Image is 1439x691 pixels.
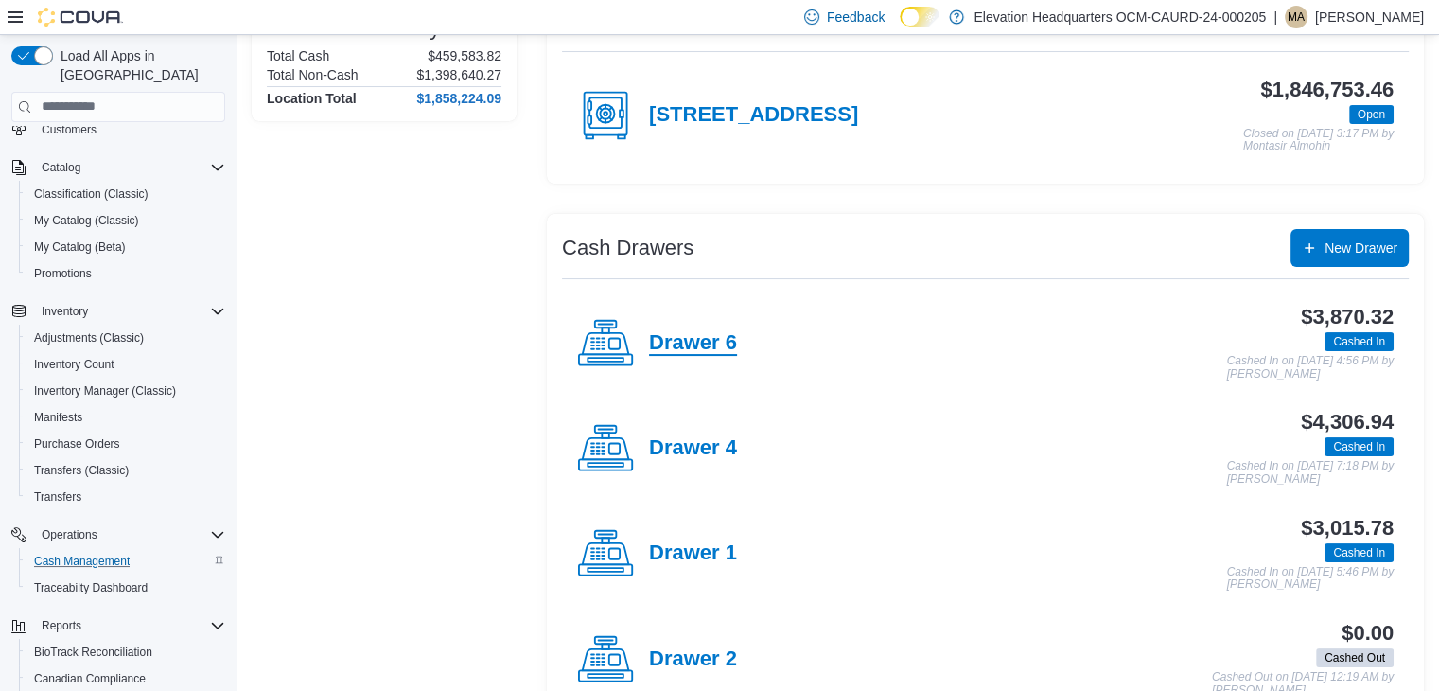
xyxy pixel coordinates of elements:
[26,262,99,285] a: Promotions
[34,186,149,202] span: Classification (Classic)
[34,554,130,569] span: Cash Management
[26,406,225,429] span: Manifests
[34,266,92,281] span: Promotions
[26,576,225,599] span: Traceabilty Dashboard
[34,523,105,546] button: Operations
[1358,106,1385,123] span: Open
[53,46,225,84] span: Load All Apps in [GEOGRAPHIC_DATA]
[26,667,153,690] a: Canadian Compliance
[1301,411,1394,434] h3: $4,306.94
[34,156,225,179] span: Catalog
[19,207,233,234] button: My Catalog (Classic)
[19,431,233,457] button: Purchase Orders
[1273,6,1277,28] p: |
[42,122,97,137] span: Customers
[26,406,90,429] a: Manifests
[1325,437,1394,456] span: Cashed In
[1325,239,1397,257] span: New Drawer
[649,541,737,566] h4: Drawer 1
[42,160,80,175] span: Catalog
[19,548,233,575] button: Cash Management
[34,463,129,478] span: Transfers (Classic)
[26,667,225,690] span: Canadian Compliance
[1333,438,1385,455] span: Cashed In
[1301,517,1394,540] h3: $3,015.78
[26,433,225,455] span: Purchase Orders
[26,209,225,232] span: My Catalog (Classic)
[34,645,152,660] span: BioTrack Reconciliation
[38,8,123,27] img: Cova
[26,486,89,508] a: Transfers
[19,575,233,601] button: Traceabilty Dashboard
[649,647,737,672] h4: Drawer 2
[1290,229,1409,267] button: New Drawer
[1333,333,1385,350] span: Cashed In
[1243,128,1394,153] p: Closed on [DATE] 3:17 PM by Montasir Almohin
[4,522,233,548] button: Operations
[34,410,82,425] span: Manifests
[26,183,156,205] a: Classification (Classic)
[34,523,225,546] span: Operations
[34,117,225,141] span: Customers
[26,550,137,573] a: Cash Management
[34,671,146,686] span: Canadian Compliance
[4,154,233,181] button: Catalog
[26,353,122,376] a: Inventory Count
[34,357,114,372] span: Inventory Count
[1349,105,1394,124] span: Open
[1325,649,1385,666] span: Cashed Out
[19,234,233,260] button: My Catalog (Beta)
[26,236,133,258] a: My Catalog (Beta)
[34,213,139,228] span: My Catalog (Classic)
[900,7,939,27] input: Dark Mode
[26,486,225,508] span: Transfers
[19,351,233,378] button: Inventory Count
[649,436,737,461] h4: Drawer 4
[26,641,160,664] a: BioTrack Reconciliation
[4,115,233,143] button: Customers
[416,91,501,106] h4: $1,858,224.09
[1260,79,1394,101] h3: $1,846,753.46
[26,380,184,402] a: Inventory Manager (Classic)
[34,330,144,345] span: Adjustments (Classic)
[26,433,128,455] a: Purchase Orders
[26,183,225,205] span: Classification (Classic)
[19,484,233,510] button: Transfers
[1285,6,1307,28] div: Mohamed Alayyidi
[34,614,89,637] button: Reports
[42,527,97,542] span: Operations
[42,618,81,633] span: Reports
[428,48,501,63] p: $459,583.82
[42,304,88,319] span: Inventory
[1316,648,1394,667] span: Cashed Out
[1342,622,1394,645] h3: $0.00
[1301,306,1394,328] h3: $3,870.32
[19,325,233,351] button: Adjustments (Classic)
[900,27,901,27] span: Dark Mode
[1226,355,1394,381] p: Cashed In on [DATE] 4:56 PM by [PERSON_NAME]
[34,300,225,323] span: Inventory
[1333,544,1385,561] span: Cashed In
[26,380,225,402] span: Inventory Manager (Classic)
[34,239,126,255] span: My Catalog (Beta)
[1315,6,1424,28] p: [PERSON_NAME]
[26,641,225,664] span: BioTrack Reconciliation
[1325,332,1394,351] span: Cashed In
[649,331,737,356] h4: Drawer 6
[34,580,148,595] span: Traceabilty Dashboard
[649,103,858,128] h4: [STREET_ADDRESS]
[34,489,81,505] span: Transfers
[19,404,233,431] button: Manifests
[267,67,359,82] h6: Total Non-Cash
[34,156,88,179] button: Catalog
[19,260,233,287] button: Promotions
[26,209,147,232] a: My Catalog (Classic)
[26,262,225,285] span: Promotions
[4,298,233,325] button: Inventory
[267,48,329,63] h6: Total Cash
[34,300,96,323] button: Inventory
[1226,460,1394,486] p: Cashed In on [DATE] 7:18 PM by [PERSON_NAME]
[26,576,155,599] a: Traceabilty Dashboard
[19,378,233,404] button: Inventory Manager (Classic)
[26,459,136,482] a: Transfers (Classic)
